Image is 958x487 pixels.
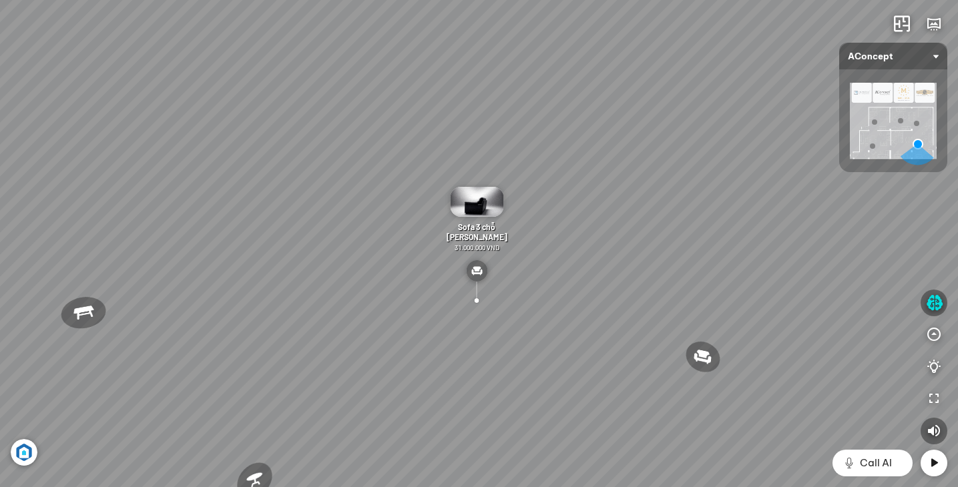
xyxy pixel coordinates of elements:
[848,43,939,69] span: AConcept
[455,243,499,252] span: 31.000.000 VND
[450,187,503,217] img: Sofa_3_ch__More_RGL4NJTAHMCD.gif
[860,455,892,471] span: Call AI
[850,83,937,159] img: AConcept_CTMHTJT2R6E4.png
[832,450,913,476] button: Call AI
[447,222,507,241] span: Sofa 3 chỗ [PERSON_NAME]
[466,260,487,282] img: type_sofa_CL2K24RXHCN6.svg
[11,439,37,466] img: Artboard_6_4x_1_F4RHW9YJWHU.jpg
